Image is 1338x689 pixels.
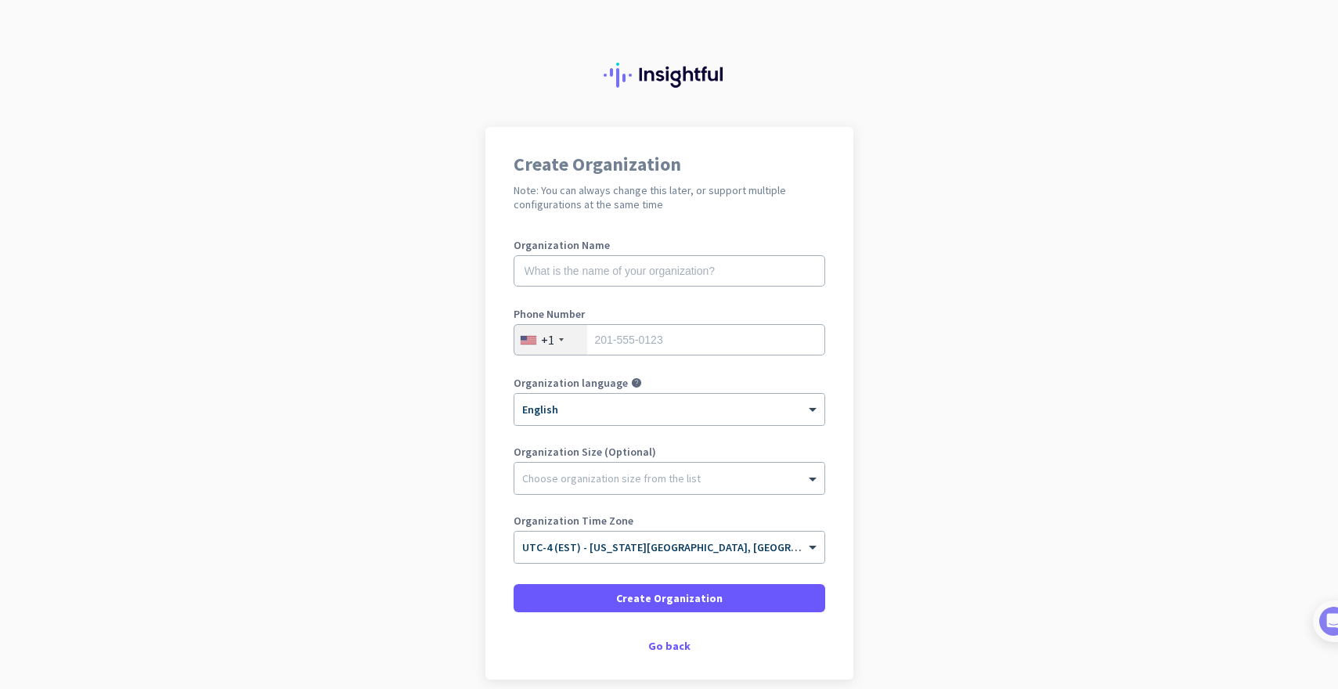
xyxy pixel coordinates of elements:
[514,240,825,251] label: Organization Name
[514,584,825,612] button: Create Organization
[514,183,825,211] h2: Note: You can always change this later, or support multiple configurations at the same time
[514,377,628,388] label: Organization language
[514,640,825,651] div: Go back
[514,324,825,355] input: 201-555-0123
[514,515,825,526] label: Organization Time Zone
[541,332,554,348] div: +1
[514,155,825,174] h1: Create Organization
[604,63,735,88] img: Insightful
[514,308,825,319] label: Phone Number
[514,255,825,287] input: What is the name of your organization?
[631,377,642,388] i: help
[616,590,723,606] span: Create Organization
[514,446,825,457] label: Organization Size (Optional)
